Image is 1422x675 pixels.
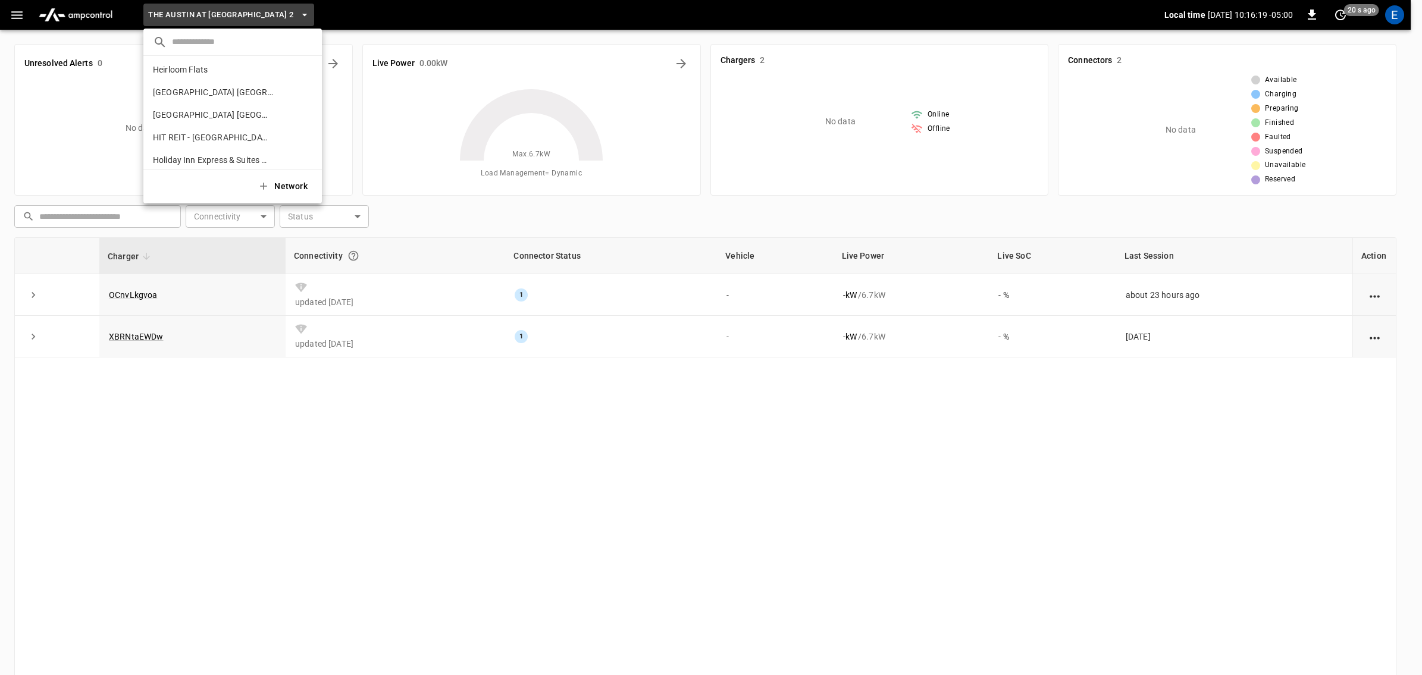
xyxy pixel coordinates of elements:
p: Holiday Inn Express & Suites Oswego - [GEOGRAPHIC_DATA] 1 [153,154,269,166]
p: Heirloom Flats [153,64,270,76]
p: [GEOGRAPHIC_DATA] [GEOGRAPHIC_DATA] [153,109,270,121]
button: Network [250,174,317,199]
p: HIT REIT - [GEOGRAPHIC_DATA] & Suites - [GEOGRAPHIC_DATA]/[GEOGRAPHIC_DATA] ([GEOGRAPHIC_DATA]) -... [153,131,269,143]
p: [GEOGRAPHIC_DATA] [GEOGRAPHIC_DATA] [153,86,274,98]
